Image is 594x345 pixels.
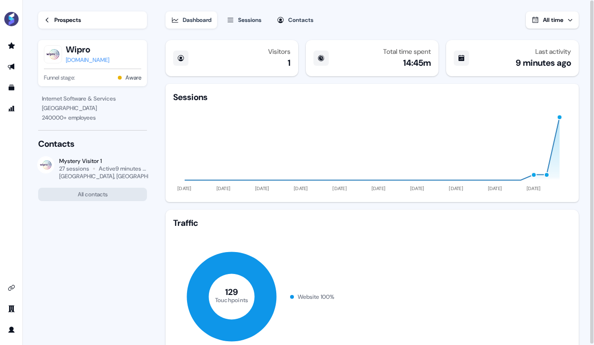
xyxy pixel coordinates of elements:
div: Active 9 minutes ago [99,165,147,172]
tspan: [DATE] [294,185,308,192]
div: Contacts [38,138,147,150]
div: Website 100 % [298,292,334,302]
button: All contacts [38,188,147,201]
button: Aware [125,73,141,82]
div: Last activity [535,48,571,55]
div: 27 sessions [59,165,89,172]
button: Dashboard [166,11,217,29]
tspan: 129 [225,286,239,298]
button: Contacts [271,11,319,29]
div: 14:45m [403,57,431,69]
div: Prospects [54,15,81,25]
a: Go to outbound experience [4,59,19,74]
tspan: [DATE] [410,185,425,192]
span: Funnel stage: [44,73,75,82]
div: Sessions [173,91,208,103]
div: 240000 + employees [42,113,143,122]
span: All time [543,16,563,24]
div: Total time spent [383,48,431,55]
button: Sessions [221,11,267,29]
div: Visitors [268,48,291,55]
a: Go to prospects [4,38,19,53]
div: Sessions [238,15,261,25]
div: 1 [288,57,291,69]
tspan: [DATE] [177,185,192,192]
tspan: [DATE] [488,185,502,192]
a: [DOMAIN_NAME] [66,55,109,65]
a: Prospects [38,11,147,29]
div: Contacts [288,15,313,25]
div: Internet Software & Services [42,94,143,103]
button: Wipro [66,44,109,55]
a: Go to attribution [4,101,19,116]
div: Traffic [173,217,571,229]
a: Go to team [4,301,19,316]
div: 9 minutes ago [516,57,571,69]
a: Go to templates [4,80,19,95]
tspan: Touchpoints [215,296,249,304]
button: All time [526,11,579,29]
tspan: [DATE] [217,185,231,192]
div: Dashboard [183,15,211,25]
div: Mystery Visitor 1 [59,157,147,165]
a: Go to profile [4,322,19,337]
a: Go to integrations [4,280,19,295]
tspan: [DATE] [372,185,386,192]
tspan: [DATE] [449,185,463,192]
div: [GEOGRAPHIC_DATA] [42,103,143,113]
tspan: [DATE] [255,185,270,192]
tspan: [DATE] [527,185,541,192]
div: [GEOGRAPHIC_DATA], [GEOGRAPHIC_DATA] [59,172,171,180]
tspan: [DATE] [333,185,347,192]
